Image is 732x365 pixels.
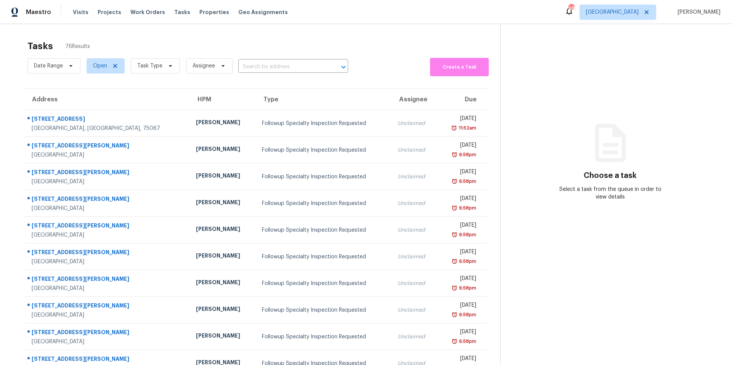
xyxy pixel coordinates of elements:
div: [GEOGRAPHIC_DATA] [32,178,184,186]
div: Followup Specialty Inspection Requested [262,120,385,127]
div: [STREET_ADDRESS][PERSON_NAME] [32,302,184,311]
input: Search by address [238,61,327,73]
div: [STREET_ADDRESS][PERSON_NAME] [32,222,184,231]
span: Date Range [34,62,63,70]
div: [DATE] [444,141,476,151]
div: [STREET_ADDRESS] [32,115,184,125]
button: Open [338,62,349,72]
span: Task Type [137,62,162,70]
div: [STREET_ADDRESS][PERSON_NAME] [32,168,184,178]
div: [STREET_ADDRESS][PERSON_NAME] [32,355,184,365]
div: [PERSON_NAME] [196,145,250,155]
div: [DATE] [444,248,476,258]
img: Overdue Alarm Icon [451,124,457,132]
div: 6:58pm [457,204,476,212]
span: [PERSON_NAME] [674,8,721,16]
div: [PERSON_NAME] [196,118,250,128]
div: Unclaimed [398,280,432,287]
div: 6:58pm [457,284,476,292]
button: Create a Task [430,58,489,76]
img: Overdue Alarm Icon [451,338,457,345]
div: Unclaimed [398,146,432,154]
div: [STREET_ADDRESS][PERSON_NAME] [32,142,184,151]
img: Overdue Alarm Icon [451,284,457,292]
img: Overdue Alarm Icon [451,258,457,265]
div: [GEOGRAPHIC_DATA] [32,311,184,319]
div: Unclaimed [398,333,432,341]
th: Address [24,89,190,110]
div: Followup Specialty Inspection Requested [262,333,385,341]
div: [PERSON_NAME] [196,252,250,261]
div: [PERSON_NAME] [196,279,250,288]
div: [GEOGRAPHIC_DATA] [32,151,184,159]
div: [DATE] [444,195,476,204]
div: Followup Specialty Inspection Requested [262,173,385,181]
div: Unclaimed [398,200,432,207]
div: [GEOGRAPHIC_DATA] [32,338,184,346]
div: Unclaimed [398,120,432,127]
span: Properties [199,8,229,16]
div: Unclaimed [398,226,432,234]
div: 11:52am [457,124,476,132]
span: 76 Results [65,43,90,50]
div: 6:58pm [457,258,476,265]
span: Open [93,62,107,70]
th: Assignee [392,89,438,110]
div: Followup Specialty Inspection Requested [262,146,385,154]
th: Due [438,89,488,110]
div: 6:58pm [457,311,476,319]
img: Overdue Alarm Icon [451,204,457,212]
div: Followup Specialty Inspection Requested [262,226,385,234]
div: [DATE] [444,115,476,124]
span: Tasks [174,10,190,15]
div: [STREET_ADDRESS][PERSON_NAME] [32,275,184,285]
div: [PERSON_NAME] [196,305,250,315]
div: [DATE] [444,328,476,338]
span: Assignee [193,62,215,70]
div: [GEOGRAPHIC_DATA] [32,258,184,266]
div: [GEOGRAPHIC_DATA], [GEOGRAPHIC_DATA], 75067 [32,125,184,132]
div: [GEOGRAPHIC_DATA] [32,231,184,239]
div: 6:58pm [457,338,476,345]
div: 6:58pm [457,151,476,158]
div: [GEOGRAPHIC_DATA] [32,205,184,212]
div: 6:58pm [457,231,476,239]
div: [DATE] [444,275,476,284]
span: Work Orders [130,8,165,16]
div: [PERSON_NAME] [196,332,250,341]
div: 48 [568,5,574,12]
span: Geo Assignments [238,8,288,16]
img: Overdue Alarm Icon [451,151,457,158]
div: [DATE] [444,168,476,178]
div: [DATE] [444,355,476,364]
div: Followup Specialty Inspection Requested [262,280,385,287]
div: Unclaimed [398,306,432,314]
h3: Choose a task [584,172,637,179]
div: [STREET_ADDRESS][PERSON_NAME] [32,328,184,338]
div: Followup Specialty Inspection Requested [262,253,385,261]
div: [PERSON_NAME] [196,199,250,208]
th: Type [256,89,392,110]
span: Projects [98,8,121,16]
div: Unclaimed [398,173,432,181]
img: Overdue Alarm Icon [451,311,457,319]
div: 6:58pm [457,178,476,185]
span: Maestro [26,8,51,16]
div: Followup Specialty Inspection Requested [262,306,385,314]
img: Overdue Alarm Icon [451,178,457,185]
th: HPM [190,89,256,110]
span: [GEOGRAPHIC_DATA] [586,8,639,16]
img: Overdue Alarm Icon [451,231,457,239]
div: [GEOGRAPHIC_DATA] [32,285,184,292]
h2: Tasks [27,42,53,50]
div: Unclaimed [398,253,432,261]
span: Visits [73,8,88,16]
div: [DATE] [444,221,476,231]
div: [STREET_ADDRESS][PERSON_NAME] [32,248,184,258]
div: [PERSON_NAME] [196,172,250,181]
div: Followup Specialty Inspection Requested [262,200,385,207]
div: [DATE] [444,301,476,311]
span: Create a Task [434,63,485,72]
div: [PERSON_NAME] [196,225,250,235]
div: Select a task from the queue in order to view details [555,186,665,201]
